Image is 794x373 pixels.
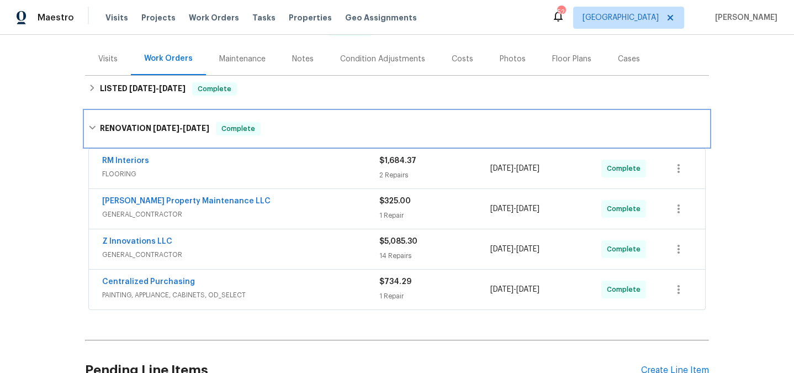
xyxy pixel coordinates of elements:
span: [DATE] [490,286,514,293]
span: [DATE] [516,165,539,172]
div: Condition Adjustments [340,54,425,65]
span: [DATE] [490,205,514,213]
span: FLOORING [102,169,379,180]
span: Complete [607,244,645,255]
span: [DATE] [516,286,539,293]
span: Complete [607,203,645,214]
div: Work Orders [144,53,193,64]
span: - [490,284,539,295]
div: Visits [98,54,118,65]
span: [DATE] [159,85,186,92]
span: - [490,203,539,214]
div: Costs [452,54,473,65]
span: Tasks [252,14,276,22]
span: $325.00 [379,197,411,205]
div: 52 [557,7,565,18]
span: - [490,163,539,174]
span: - [490,244,539,255]
span: [DATE] [129,85,156,92]
a: RM Interiors [102,157,149,165]
div: Maintenance [219,54,266,65]
span: [DATE] [153,124,179,132]
span: Complete [193,83,236,94]
div: 1 Repair [379,291,490,302]
span: Visits [105,12,128,23]
span: $734.29 [379,278,411,286]
h6: RENOVATION [100,122,209,135]
span: $1,684.37 [379,157,416,165]
span: Complete [607,284,645,295]
span: PAINTING, APPLIANCE, CABINETS, OD_SELECT [102,290,379,301]
div: 1 Repair [379,210,490,221]
span: Work Orders [189,12,239,23]
span: Projects [141,12,176,23]
a: [PERSON_NAME] Property Maintenance LLC [102,197,271,205]
span: [DATE] [516,245,539,253]
span: - [129,85,186,92]
div: 14 Repairs [379,250,490,261]
span: Maestro [38,12,74,23]
div: Notes [292,54,314,65]
span: [PERSON_NAME] [711,12,777,23]
div: Floor Plans [552,54,591,65]
span: [GEOGRAPHIC_DATA] [583,12,659,23]
div: LISTED [DATE]-[DATE]Complete [85,76,709,102]
span: Complete [217,123,260,134]
h6: LISTED [100,82,186,96]
span: [DATE] [183,124,209,132]
span: Geo Assignments [345,12,417,23]
div: RENOVATION [DATE]-[DATE]Complete [85,111,709,146]
div: 2 Repairs [379,170,490,181]
span: - [153,124,209,132]
span: GENERAL_CONTRACTOR [102,209,379,220]
span: Properties [289,12,332,23]
a: Z Innovations LLC [102,238,172,245]
span: [DATE] [490,165,514,172]
span: GENERAL_CONTRACTOR [102,249,379,260]
div: Cases [618,54,640,65]
span: [DATE] [490,245,514,253]
div: Photos [500,54,526,65]
span: [DATE] [516,205,539,213]
span: Complete [607,163,645,174]
a: Centralized Purchasing [102,278,195,286]
span: $5,085.30 [379,238,417,245]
